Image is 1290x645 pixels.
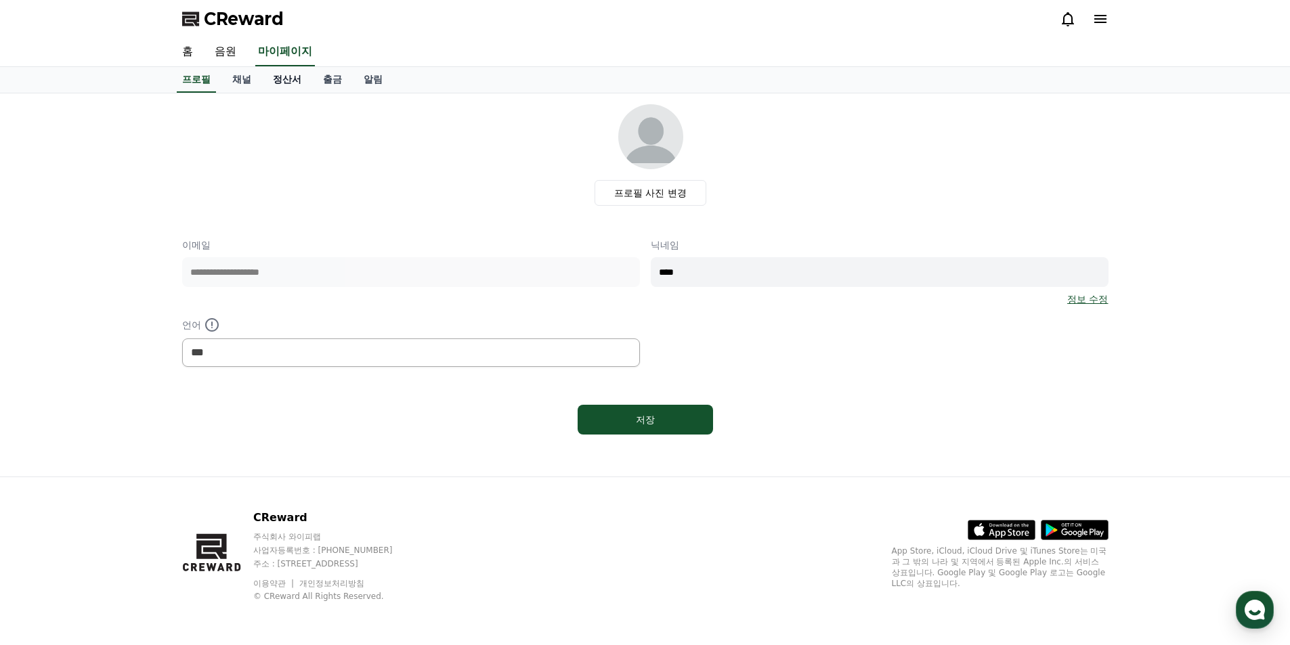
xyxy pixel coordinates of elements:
[209,449,225,460] span: 설정
[89,429,175,463] a: 대화
[182,317,640,333] p: 언어
[177,67,216,93] a: 프로필
[578,405,713,435] button: 저장
[605,413,686,426] div: 저장
[262,67,312,93] a: 정산서
[892,546,1109,589] p: App Store, iCloud, iCloud Drive 및 iTunes Store는 미국과 그 밖의 나라 및 지역에서 등록된 Apple Inc.의 서비스 상표입니다. Goo...
[253,579,296,588] a: 이용약관
[253,545,418,556] p: 사업자등록번호 : [PHONE_NUMBER]
[4,429,89,463] a: 홈
[651,238,1109,252] p: 닉네임
[253,558,418,569] p: 주소 : [STREET_ADDRESS]
[1067,292,1108,306] a: 정보 수정
[182,238,640,252] p: 이메일
[255,38,315,66] a: 마이페이지
[253,531,418,542] p: 주식회사 와이피랩
[299,579,364,588] a: 개인정보처리방침
[175,429,260,463] a: 설정
[253,591,418,602] p: © CReward All Rights Reserved.
[353,67,393,93] a: 알림
[253,510,418,526] p: CReward
[124,450,140,461] span: 대화
[221,67,262,93] a: 채널
[171,38,204,66] a: 홈
[204,8,284,30] span: CReward
[312,67,353,93] a: 출금
[618,104,683,169] img: profile_image
[595,180,706,206] label: 프로필 사진 변경
[182,8,284,30] a: CReward
[204,38,247,66] a: 음원
[43,449,51,460] span: 홈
